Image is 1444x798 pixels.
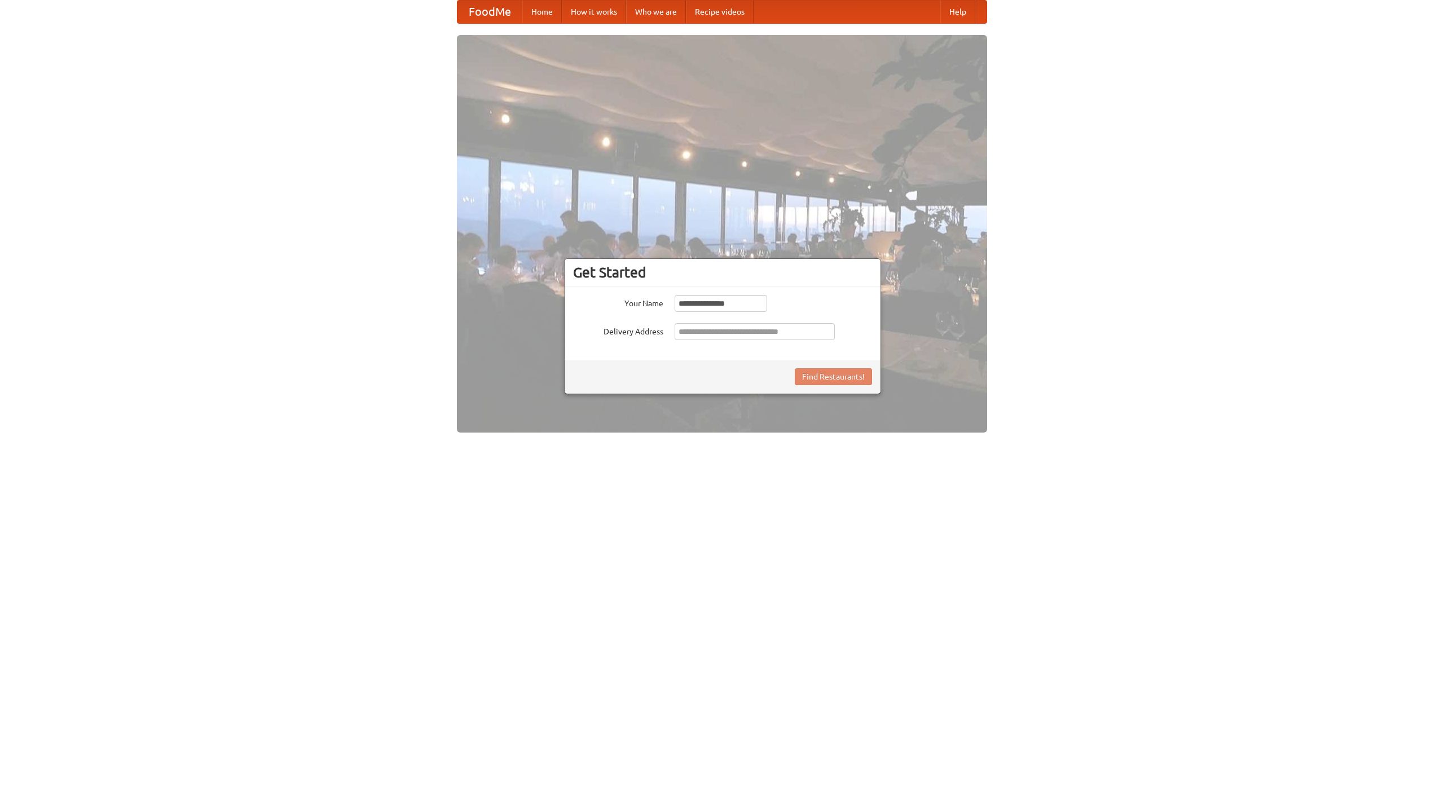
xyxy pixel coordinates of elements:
h3: Get Started [573,264,872,281]
a: FoodMe [457,1,522,23]
label: Delivery Address [573,323,663,337]
button: Find Restaurants! [795,368,872,385]
a: Help [940,1,975,23]
a: How it works [562,1,626,23]
label: Your Name [573,295,663,309]
a: Recipe videos [686,1,754,23]
a: Home [522,1,562,23]
a: Who we are [626,1,686,23]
